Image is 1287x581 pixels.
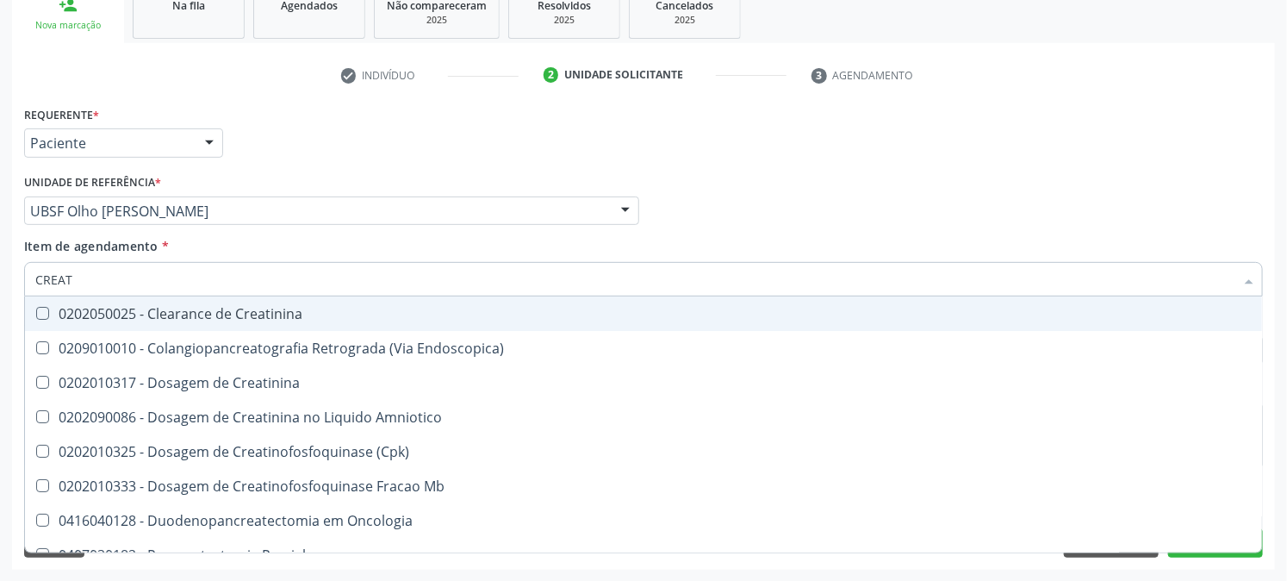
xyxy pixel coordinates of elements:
[35,479,1252,493] div: 0202010333 - Dosagem de Creatinofosfoquinase Fracao Mb
[35,376,1252,390] div: 0202010317 - Dosagem de Creatinina
[642,14,728,27] div: 2025
[544,67,559,83] div: 2
[35,307,1252,321] div: 0202050025 - Clearance de Creatinina
[35,514,1252,528] div: 0416040128 - Duodenopancreatectomia em Oncologia
[24,170,161,197] label: Unidade de referência
[35,341,1252,355] div: 0209010010 - Colangiopancreatografia Retrograda (Via Endoscopica)
[35,262,1234,297] input: Buscar por procedimentos
[24,19,112,32] div: Nova marcação
[35,410,1252,424] div: 0202090086 - Dosagem de Creatinina no Liquido Amniotico
[30,203,604,220] span: UBSF Olho [PERSON_NAME]
[564,67,683,83] div: Unidade solicitante
[24,238,159,254] span: Item de agendamento
[387,14,487,27] div: 2025
[24,102,99,128] label: Requerente
[35,548,1252,562] div: 0407030182 - Pancreatectomia Parcial
[35,445,1252,459] div: 0202010325 - Dosagem de Creatinofosfoquinase (Cpk)
[30,134,188,152] span: Paciente
[521,14,607,27] div: 2025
